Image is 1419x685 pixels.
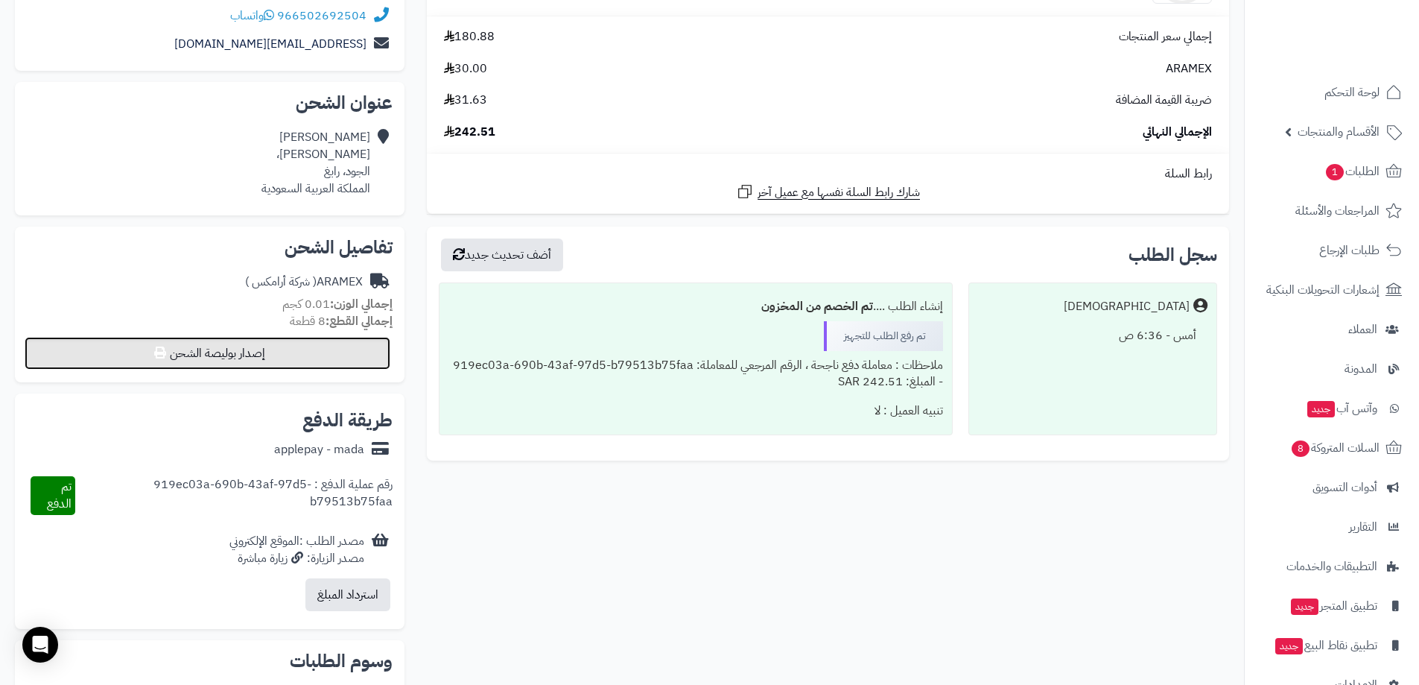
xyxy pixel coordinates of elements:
a: العملاء [1254,312,1410,347]
span: 31.63 [444,92,487,109]
a: طلبات الإرجاع [1254,233,1410,268]
span: التطبيقات والخدمات [1286,556,1377,577]
small: 0.01 كجم [282,295,393,313]
a: [EMAIL_ADDRESS][DOMAIN_NAME] [174,35,366,53]
span: شارك رابط السلة نفسها مع عميل آخر [758,184,920,201]
small: 8 قطعة [290,312,393,330]
span: المراجعات والأسئلة [1295,201,1380,221]
span: الطلبات [1324,161,1380,182]
span: الإجمالي النهائي [1143,124,1212,141]
button: استرداد المبلغ [305,578,390,611]
div: إنشاء الطلب .... [448,292,942,321]
span: إجمالي سعر المنتجات [1119,28,1212,45]
span: إشعارات التحويلات البنكية [1266,280,1380,300]
span: طلبات الإرجاع [1319,240,1380,261]
h2: تفاصيل الشحن [27,239,393,256]
div: مصدر الزيارة: زيارة مباشرة [229,550,364,567]
span: التقارير [1349,517,1377,537]
span: جديد [1275,638,1303,654]
div: تنبيه العميل : لا [448,397,942,426]
span: 1 [1326,164,1344,180]
div: Open Intercom Messenger [22,627,58,663]
span: الأقسام والمنتجات [1298,121,1380,142]
b: تم الخصم من المخزون [761,297,873,315]
a: التطبيقات والخدمات [1254,549,1410,584]
a: إشعارات التحويلات البنكية [1254,272,1410,308]
h2: طريقة الدفع [302,411,393,429]
div: تم رفع الطلب للتجهيز [824,321,943,351]
div: applepay - mada [274,441,364,458]
span: العملاء [1348,319,1377,340]
h3: سجل الطلب [1128,246,1217,264]
a: واتساب [230,7,274,25]
a: السلات المتروكة8 [1254,430,1410,466]
div: رقم عملية الدفع : 919ec03a-690b-43af-97d5-b79513b75faa [75,476,393,515]
strong: إجمالي القطع: [326,312,393,330]
span: السلات المتروكة [1290,438,1380,458]
button: إصدار بوليصة الشحن [25,337,390,370]
a: تطبيق نقاط البيعجديد [1254,628,1410,663]
span: تطبيق نقاط البيع [1274,635,1377,656]
span: وآتس آب [1306,398,1377,419]
strong: إجمالي الوزن: [330,295,393,313]
span: 8 [1292,441,1310,457]
span: جديد [1307,401,1335,417]
span: 180.88 [444,28,495,45]
a: التقارير [1254,509,1410,545]
span: المدونة [1345,359,1377,379]
a: 966502692504 [277,7,366,25]
a: المدونة [1254,351,1410,387]
a: المراجعات والأسئلة [1254,193,1410,229]
span: تطبيق المتجر [1289,596,1377,616]
button: أضف تحديث جديد [441,239,563,271]
span: جديد [1291,599,1318,615]
h2: عنوان الشحن [27,94,393,112]
span: ARAMEX [1166,60,1212,78]
span: تم الدفع [47,478,72,513]
span: أدوات التسويق [1312,477,1377,498]
span: 30.00 [444,60,487,78]
span: 242.51 [444,124,495,141]
img: logo-2.png [1318,42,1405,73]
span: ( شركة أرامكس ) [245,273,317,291]
a: أدوات التسويق [1254,470,1410,505]
a: لوحة التحكم [1254,75,1410,110]
h2: وسوم الطلبات [27,652,393,670]
div: ملاحظات : معاملة دفع ناجحة ، الرقم المرجعي للمعاملة: 919ec03a-690b-43af-97d5-b79513b75faa - المبل... [448,351,942,397]
div: رابط السلة [433,165,1223,183]
div: ARAMEX [245,274,363,291]
div: أمس - 6:36 ص [978,321,1207,350]
a: تطبيق المتجرجديد [1254,588,1410,624]
div: [DEMOGRAPHIC_DATA] [1064,298,1190,315]
span: ضريبة القيمة المضافة [1116,92,1212,109]
div: [PERSON_NAME] [PERSON_NAME]، الجود، رابغ المملكة العربية السعودية [261,129,370,197]
span: لوحة التحكم [1324,82,1380,103]
a: وآتس آبجديد [1254,391,1410,426]
a: شارك رابط السلة نفسها مع عميل آخر [736,183,920,201]
a: الطلبات1 [1254,154,1410,189]
div: مصدر الطلب :الموقع الإلكتروني [229,533,364,567]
